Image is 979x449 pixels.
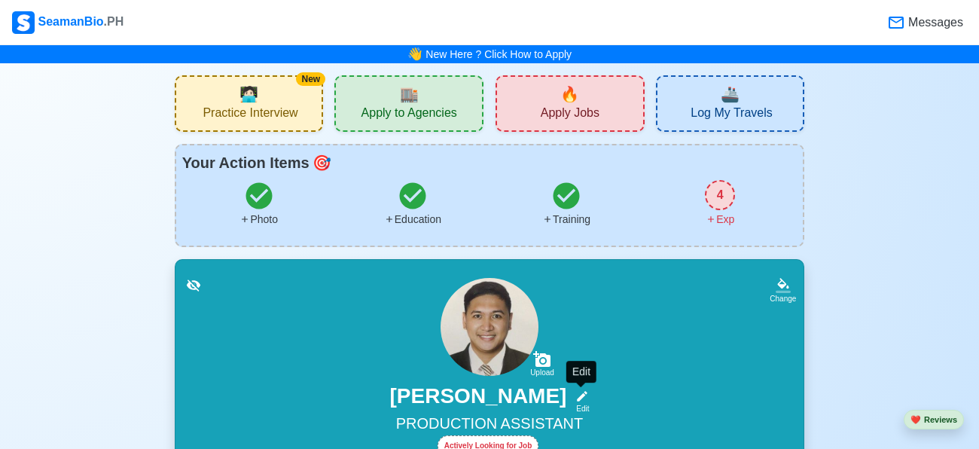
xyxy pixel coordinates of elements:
[313,151,331,174] span: todo
[407,45,422,63] span: bell
[905,14,963,32] span: Messages
[705,180,735,210] div: 4
[384,212,441,228] div: Education
[706,212,734,228] div: Exp
[541,105,599,124] span: Apply Jobs
[12,11,35,34] img: Logo
[296,72,325,86] div: New
[239,83,258,105] span: interview
[182,151,798,174] div: Your Action Items
[770,293,796,304] div: Change
[542,212,590,228] div: Training
[560,83,579,105] span: new
[566,361,596,383] div: Edit
[390,383,567,414] h3: [PERSON_NAME]
[194,414,786,435] h5: PRODUCTION ASSISTANT
[400,83,419,105] span: agencies
[904,410,964,430] button: heartReviews
[910,415,921,424] span: heart
[569,403,589,414] div: Edit
[239,212,278,228] div: Photo
[361,105,457,124] span: Apply to Agencies
[530,368,554,377] div: Upload
[104,15,124,28] span: .PH
[721,83,740,105] span: travel
[691,105,772,124] span: Log My Travels
[425,48,572,60] a: New Here ? Click How to Apply
[12,11,124,34] div: SeamanBio
[203,105,297,124] span: Practice Interview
